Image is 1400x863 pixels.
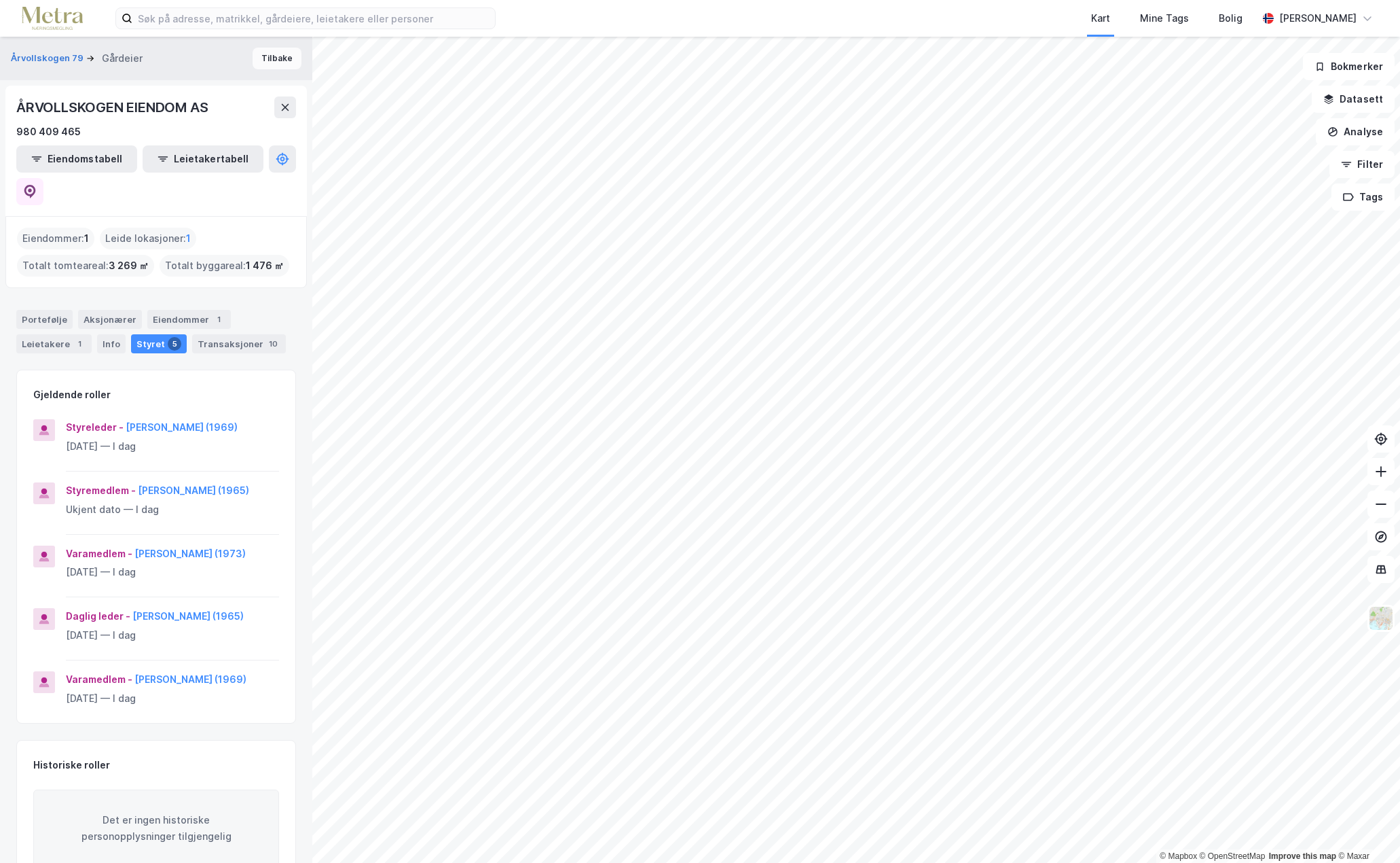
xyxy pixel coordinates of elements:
div: 1 [212,313,225,326]
span: 1 [84,230,89,247]
iframe: Chat Widget [1332,798,1400,863]
a: OpenStreetMap [1200,851,1266,861]
button: Eiendomstabell [16,145,137,173]
div: Kart [1091,10,1110,27]
div: Styret [131,334,187,353]
span: 3 269 ㎡ [109,258,149,274]
div: Ukjent dato — I dag [66,501,279,518]
div: Gårdeier [102,50,143,67]
div: Eiendommer [147,310,231,329]
div: Transaksjoner [192,334,286,353]
img: metra-logo.256734c3b2bbffee19d4.png [22,7,83,31]
button: Analyse [1316,118,1395,145]
div: Leide lokasjoner : [100,228,196,249]
div: 980 409 465 [16,124,81,140]
div: Totalt tomteareal : [17,255,154,277]
div: Totalt byggareal : [160,255,289,277]
img: Z [1368,605,1394,631]
div: Info [97,334,126,353]
div: Bolig [1219,10,1242,27]
a: Improve this map [1269,851,1336,861]
div: Aksjonærer [78,310,142,329]
button: Tags [1331,183,1395,211]
div: Mine Tags [1140,10,1189,27]
button: Bokmerker [1303,53,1395,80]
span: 1 476 ㎡ [246,258,284,274]
button: Leietakertabell [143,145,263,173]
div: [DATE] — I dag [66,627,279,644]
button: Årvollskogen 79 [11,52,86,65]
a: Mapbox [1160,851,1197,861]
div: [DATE] — I dag [66,690,279,707]
div: Portefølje [16,310,73,329]
span: 1 [186,230,191,247]
button: Tilbake [253,48,301,69]
div: [PERSON_NAME] [1279,10,1357,27]
div: ÅRVOLLSKOGEN EIENDOM AS [16,96,210,118]
div: [DATE] — I dag [66,564,279,580]
div: Leietakere [16,334,92,353]
input: Søk på adresse, matrikkel, gårdeiere, leietakere eller personer [132,8,495,29]
div: Eiendommer : [17,228,94,249]
div: [DATE] — I dag [66,438,279,455]
div: Kontrollprogram for chat [1332,798,1400,863]
div: 10 [266,337,280,351]
button: Filter [1329,151,1395,178]
div: 1 [73,337,86,351]
div: Historiske roller [33,757,110,773]
button: Datasett [1312,86,1395,113]
div: 5 [168,337,181,351]
div: Gjeldende roller [33,387,111,403]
